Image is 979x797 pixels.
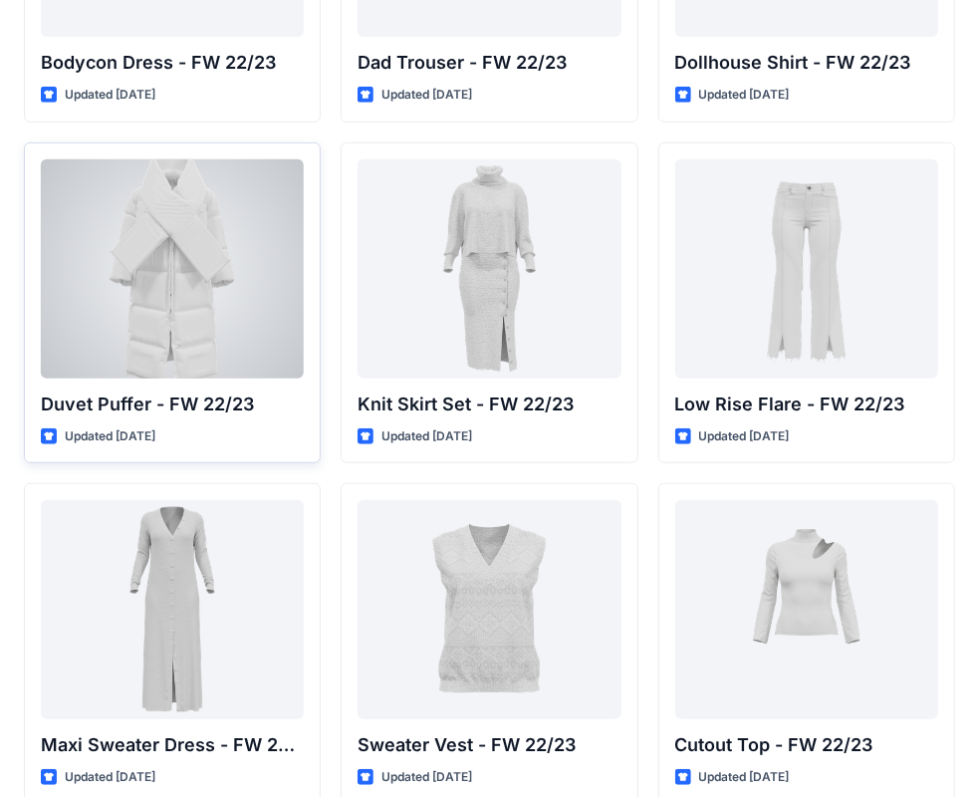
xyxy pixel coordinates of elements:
[358,391,620,418] p: Knit Skirt Set - FW 22/23
[699,767,790,788] p: Updated [DATE]
[358,731,620,759] p: Sweater Vest - FW 22/23
[699,426,790,447] p: Updated [DATE]
[41,731,304,759] p: Maxi Sweater Dress - FW 22/23
[358,500,620,719] a: Sweater Vest - FW 22/23
[675,500,938,719] a: Cutout Top - FW 22/23
[699,85,790,106] p: Updated [DATE]
[65,767,155,788] p: Updated [DATE]
[675,391,938,418] p: Low Rise Flare - FW 22/23
[675,731,938,759] p: Cutout Top - FW 22/23
[65,426,155,447] p: Updated [DATE]
[358,49,620,77] p: Dad Trouser - FW 22/23
[381,767,472,788] p: Updated [DATE]
[675,49,938,77] p: Dollhouse Shirt - FW 22/23
[675,159,938,379] a: Low Rise Flare - FW 22/23
[65,85,155,106] p: Updated [DATE]
[41,500,304,719] a: Maxi Sweater Dress - FW 22/23
[358,159,620,379] a: Knit Skirt Set - FW 22/23
[41,159,304,379] a: Duvet Puffer - FW 22/23
[41,49,304,77] p: Bodycon Dress - FW 22/23
[381,85,472,106] p: Updated [DATE]
[41,391,304,418] p: Duvet Puffer - FW 22/23
[381,426,472,447] p: Updated [DATE]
